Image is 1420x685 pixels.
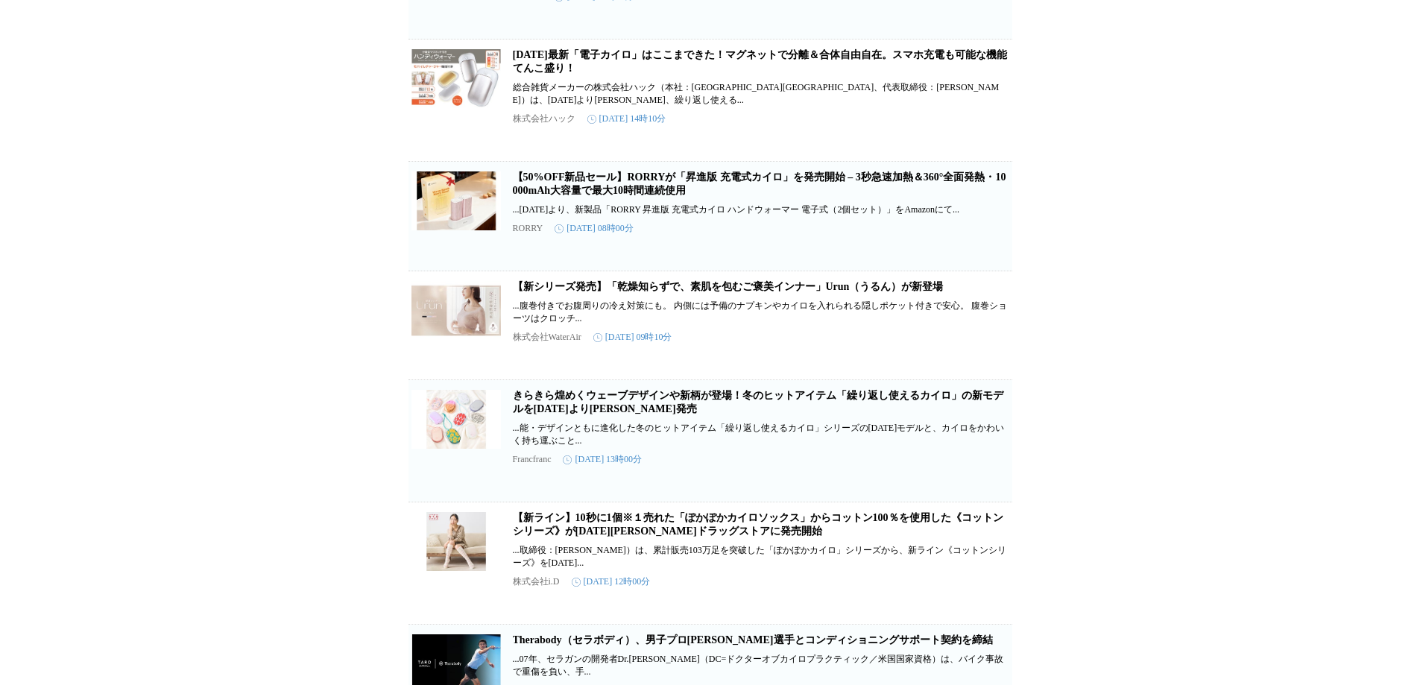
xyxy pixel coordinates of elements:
[513,390,1003,414] a: きらきら煌めくウェーブデザインや新柄が登場！冬のヒットアイテム「繰り返し使えるカイロ」の新モデルを[DATE]より[PERSON_NAME]発売
[513,81,1009,107] p: 総合雑貨メーカーの株式会社ハック（本社：[GEOGRAPHIC_DATA][GEOGRAPHIC_DATA]、代表取締役：[PERSON_NAME]）は、[DATE]より[PERSON_NAME...
[513,512,1003,537] a: 【新ライン】10秒に1個※１売れた「ぽかぽかカイロソックス」からコットン100％を使用した《コットンシリーズ》が[DATE][PERSON_NAME]ドラッグストアに発売開始
[513,331,581,344] p: 株式会社WaterAir
[572,575,651,588] time: [DATE] 12時00分
[587,113,666,125] time: [DATE] 14時10分
[411,280,501,340] img: 【新シリーズ発売】「乾燥知らずで、素肌を包むご褒美インナー」Urun（うるん）が新登場
[513,171,1006,196] a: 【50%OFF新品セール】RORRYが「昇進版 充電式カイロ」を発売開始 – 3秒急速加熱＆360°全面発熱・10000mAh大容量で最大10時間連続使用
[593,331,672,344] time: [DATE] 09時10分
[513,454,552,465] p: Francfranc
[411,48,501,108] img: 2025年最新「電子カイロ」はここまできた！マグネットで分離＆合体自由自在。スマホ充電も可能な機能てんこ盛り！
[513,653,1009,678] p: ...07年、セラガンの開発者Dr.[PERSON_NAME]（DC=ドクターオブカイロプラクティック／米国国家資格）は、バイク事故で重傷を負い、手...
[513,300,1009,325] p: ...腹巻付きでお腹周りの冷え対策にも。 内側には予備のナプキンやカイロを入れられる隠しポケット付きで安心。 腹巻ショーツはクロッチ...
[411,389,501,449] img: きらきら煌めくウェーブデザインや新柄が登場！冬のヒットアイテム「繰り返し使えるカイロ」の新モデルを9月26日より順次発売
[411,511,501,571] img: 【新ライン】10秒に1個※１売れた「ぽかぽかカイロソックス」からコットン100％を使用した《コットンシリーズ》が2025年9月順次ドラッグストアに発売開始
[555,222,634,235] time: [DATE] 08時00分
[513,49,1007,74] a: [DATE]最新「電子カイロ」はここまできた！マグネットで分離＆合体自由自在。スマホ充電も可能な機能てんこ盛り！
[513,544,1009,569] p: ...取締役：[PERSON_NAME]）は、累計販売103万足を突破した「ぽかぽかカイロ」シリーズから、新ライン《コットンシリーズ》を[DATE]...
[513,422,1009,447] p: ...能・デザインともに進化した冬のヒットアイテム「繰り返し使えるカイロ」シリーズの[DATE]モデルと、カイロをかわいく持ち運ぶこと...
[513,223,543,234] p: RORRY
[513,575,560,588] p: 株式会社i.D
[513,634,993,645] a: Therabody（セラボディ）、男子プロ[PERSON_NAME]選手とコンディショニングサポート契約を締結
[513,203,1009,216] p: ...[DATE]より、新製品「RORRY 昇進版 充電式カイロ ハンドウォーマー 電子式（2個セット）」をAmazonにて...
[513,281,944,292] a: 【新シリーズ発売】「乾燥知らずで、素肌を包むご褒美インナー」Urun（うるん）が新登場
[513,113,575,125] p: 株式会社ハック
[563,453,642,466] time: [DATE] 13時00分
[411,171,501,230] img: 【50%OFF新品セール】RORRYが「昇進版 充電式カイロ」を発売開始 – 3秒急速加熱＆360°全面発熱・10000mAh大容量で最大10時間連続使用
